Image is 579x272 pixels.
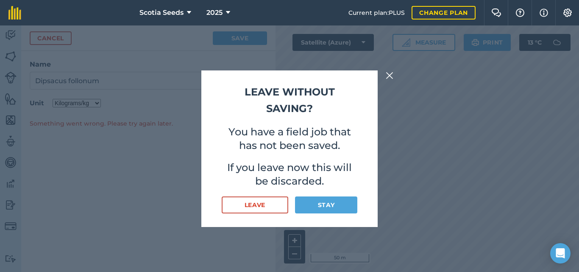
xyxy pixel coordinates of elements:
button: Stay [295,196,357,213]
img: svg+xml;base64,PHN2ZyB4bWxucz0iaHR0cDovL3d3dy53My5vcmcvMjAwMC9zdmciIHdpZHRoPSIyMiIgaGVpZ2h0PSIzMC... [386,70,393,81]
img: A question mark icon [515,8,525,17]
span: 2025 [206,8,223,18]
h2: Leave without saving? [222,84,357,117]
p: If you leave now this will be discarded. [222,161,357,188]
span: Scotia Seeds [139,8,184,18]
a: Change plan [412,6,476,20]
span: Current plan : PLUS [348,8,405,17]
img: fieldmargin Logo [8,6,21,20]
img: A cog icon [562,8,573,17]
button: Leave [222,196,288,213]
img: Two speech bubbles overlapping with the left bubble in the forefront [491,8,501,17]
p: You have a field job that has not been saved. [222,125,357,152]
img: svg+xml;base64,PHN2ZyB4bWxucz0iaHR0cDovL3d3dy53My5vcmcvMjAwMC9zdmciIHdpZHRoPSIxNyIgaGVpZ2h0PSIxNy... [540,8,548,18]
div: Open Intercom Messenger [550,243,571,264]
